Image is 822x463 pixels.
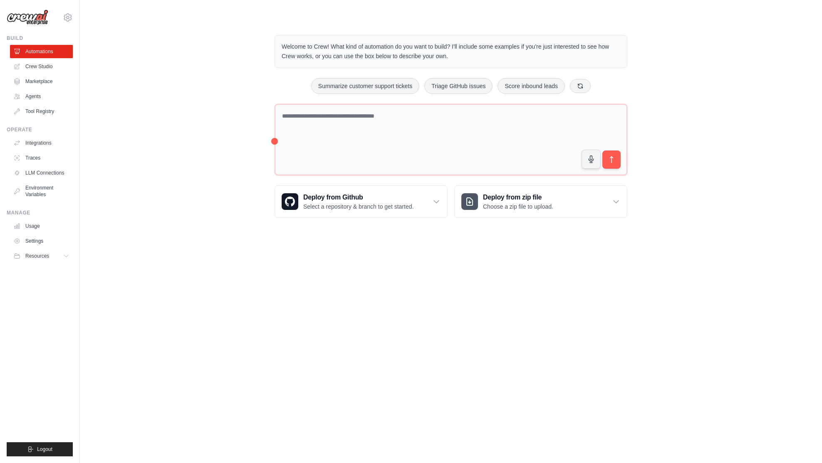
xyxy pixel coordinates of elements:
[303,202,413,211] p: Select a repository & branch to get started.
[10,136,73,150] a: Integrations
[10,219,73,233] a: Usage
[10,90,73,103] a: Agents
[7,35,73,42] div: Build
[7,10,48,25] img: Logo
[483,192,553,202] h3: Deploy from zip file
[7,209,73,216] div: Manage
[10,151,73,165] a: Traces
[303,192,413,202] h3: Deploy from Github
[10,45,73,58] a: Automations
[10,60,73,73] a: Crew Studio
[10,234,73,248] a: Settings
[7,126,73,133] div: Operate
[37,446,52,453] span: Logout
[10,181,73,201] a: Environment Variables
[10,75,73,88] a: Marketplace
[311,78,419,94] button: Summarize customer support tickets
[10,249,73,263] button: Resources
[498,78,565,94] button: Score inbound leads
[424,78,493,94] button: Triage GitHub issues
[7,442,73,456] button: Logout
[25,253,49,259] span: Resources
[10,105,73,118] a: Tool Registry
[10,166,73,180] a: LLM Connections
[282,42,620,61] p: Welcome to Crew! What kind of automation do you want to build? I'll include some examples if you'...
[483,202,553,211] p: Choose a zip file to upload.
